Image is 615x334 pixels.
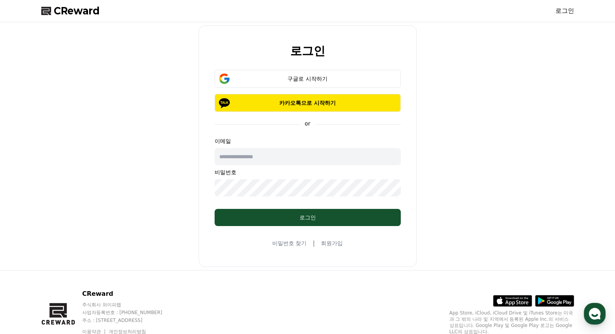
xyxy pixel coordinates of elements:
p: 사업자등록번호 : [PHONE_NUMBER] [82,309,177,316]
a: 설정 [100,247,150,267]
button: 카카오톡으로 시작하기 [215,94,401,112]
p: or [300,120,315,127]
p: 카카오톡으로 시작하기 [226,99,389,107]
button: 구글로 시작하기 [215,70,401,88]
div: 로그인 [230,214,385,221]
a: 회원가입 [321,239,343,247]
span: 설정 [120,259,130,265]
p: 이메일 [215,137,401,145]
span: 홈 [25,259,29,265]
a: 홈 [2,247,51,267]
p: 주식회사 와이피랩 [82,302,177,308]
p: CReward [82,289,177,299]
span: CReward [54,5,100,17]
a: CReward [41,5,100,17]
h2: 로그인 [290,44,325,57]
div: 구글로 시작하기 [226,75,389,83]
span: 대화 [71,259,81,265]
p: 주소 : [STREET_ADDRESS] [82,317,177,323]
a: 로그인 [555,6,574,16]
a: 비밀번호 찾기 [272,239,307,247]
p: 비밀번호 [215,168,401,176]
a: 대화 [51,247,100,267]
button: 로그인 [215,209,401,226]
span: | [313,239,315,248]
